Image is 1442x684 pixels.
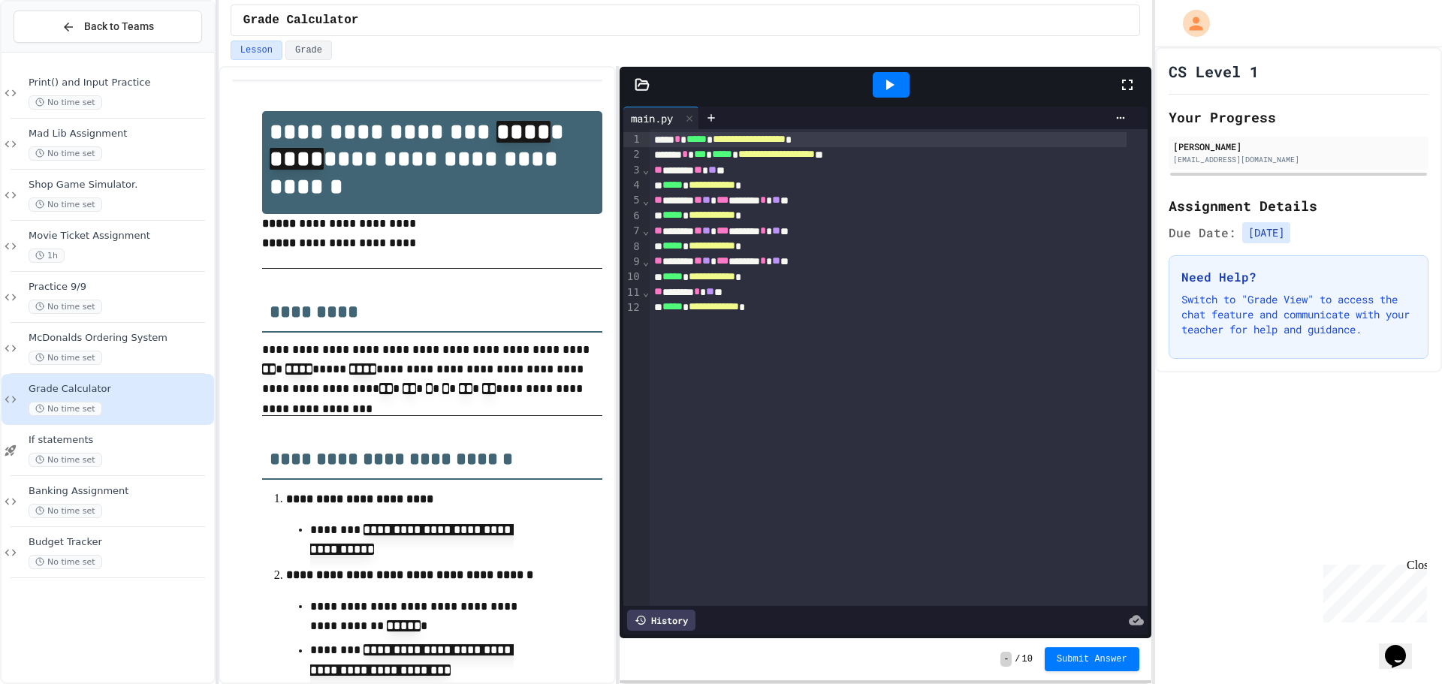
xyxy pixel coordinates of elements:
[14,11,202,43] button: Back to Teams
[623,107,699,129] div: main.py
[243,11,359,29] span: Grade Calculator
[29,351,102,365] span: No time set
[1379,624,1427,669] iframe: chat widget
[1015,653,1020,665] span: /
[231,41,282,60] button: Lesson
[29,179,211,191] span: Shop Game Simulator.
[642,286,650,298] span: Fold line
[29,536,211,549] span: Budget Tracker
[29,485,211,498] span: Banking Assignment
[1169,195,1428,216] h2: Assignment Details
[623,132,642,147] div: 1
[6,6,104,95] div: Chat with us now!Close
[29,95,102,110] span: No time set
[29,300,102,314] span: No time set
[29,504,102,518] span: No time set
[623,147,642,162] div: 2
[1169,224,1236,242] span: Due Date:
[29,281,211,294] span: Practice 9/9
[642,224,650,237] span: Fold line
[1242,222,1290,243] span: [DATE]
[29,249,65,263] span: 1h
[623,285,642,300] div: 11
[1173,154,1424,165] div: [EMAIL_ADDRESS][DOMAIN_NAME]
[29,383,211,396] span: Grade Calculator
[29,128,211,140] span: Mad Lib Assignment
[642,164,650,176] span: Fold line
[29,402,102,416] span: No time set
[285,41,332,60] button: Grade
[623,163,642,178] div: 3
[29,230,211,243] span: Movie Ticket Assignment
[623,224,642,239] div: 7
[623,110,680,126] div: main.py
[1169,107,1428,128] h2: Your Progress
[623,270,642,285] div: 10
[1181,268,1416,286] h3: Need Help?
[623,255,642,270] div: 9
[642,255,650,267] span: Fold line
[1173,140,1424,153] div: [PERSON_NAME]
[29,332,211,345] span: McDonalds Ordering System
[1057,653,1127,665] span: Submit Answer
[627,610,695,631] div: History
[623,178,642,193] div: 4
[84,19,154,35] span: Back to Teams
[29,146,102,161] span: No time set
[1169,61,1259,82] h1: CS Level 1
[1045,647,1139,671] button: Submit Answer
[1317,559,1427,622] iframe: chat widget
[623,193,642,208] div: 5
[623,240,642,255] div: 8
[1000,652,1012,667] span: -
[29,77,211,89] span: Print() and Input Practice
[1181,292,1416,337] p: Switch to "Grade View" to access the chat feature and communicate with your teacher for help and ...
[623,300,642,315] div: 12
[1167,6,1214,41] div: My Account
[623,209,642,224] div: 6
[642,194,650,206] span: Fold line
[1022,653,1033,665] span: 10
[29,555,102,569] span: No time set
[29,453,102,467] span: No time set
[29,197,102,212] span: No time set
[29,434,211,447] span: If statements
